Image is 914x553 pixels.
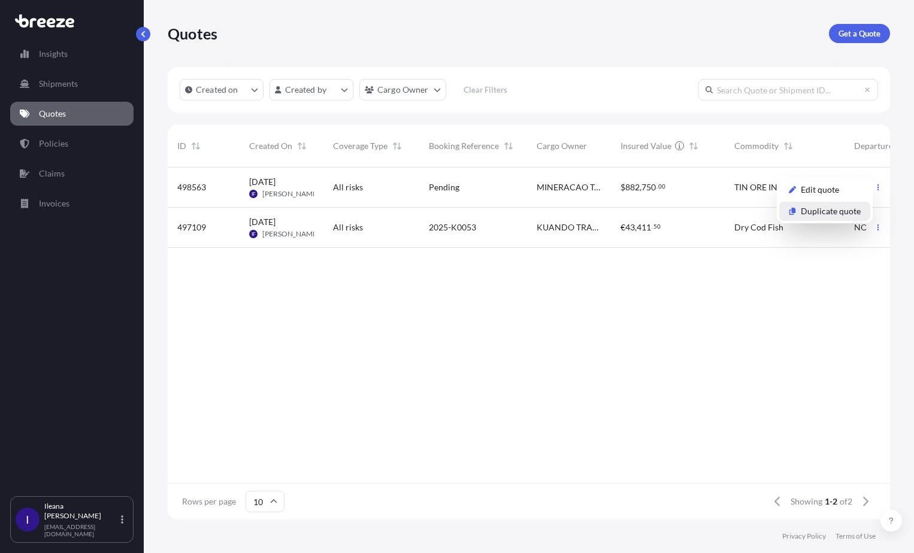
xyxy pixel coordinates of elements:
a: Duplicate quote [779,202,870,221]
p: Edit quote [801,184,839,196]
p: Duplicate quote [801,205,861,217]
div: Actions [777,178,873,223]
p: Quotes [168,24,217,43]
a: Edit quote [779,180,870,199]
p: Get a Quote [839,28,880,39]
